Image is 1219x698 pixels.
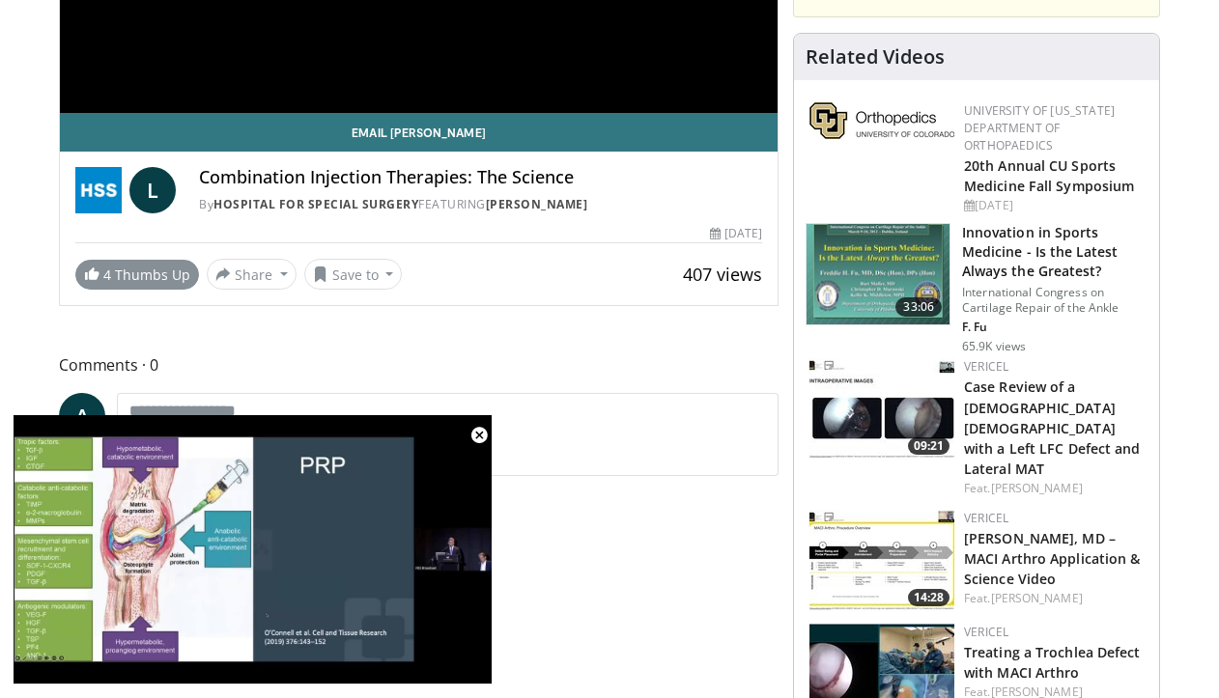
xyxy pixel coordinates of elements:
[964,643,1141,682] a: Treating a Trochlea Defect with MACI Arthro
[964,377,1141,477] a: Case Review of a [DEMOGRAPHIC_DATA] [DEMOGRAPHIC_DATA] with a Left LFC Defect and Lateral MAT
[964,480,1144,497] div: Feat.
[809,102,954,139] img: 355603a8-37da-49b6-856f-e00d7e9307d3.png.150x105_q85_autocrop_double_scale_upscale_version-0.2.png
[129,167,176,213] a: L
[964,590,1144,607] div: Feat.
[213,196,418,212] a: Hospital for Special Surgery
[75,167,122,213] img: Hospital for Special Surgery
[486,196,588,212] a: [PERSON_NAME]
[908,589,950,606] span: 14:28
[964,156,1134,195] a: 20th Annual CU Sports Medicine Fall Symposium
[59,352,779,377] span: Comments 0
[962,320,1148,335] p: F. Fu
[991,590,1083,606] a: [PERSON_NAME]
[103,265,111,284] span: 4
[809,510,954,611] img: 2444198d-1b18-4a77-bb67-3e21827492e5.150x105_q85_crop-smart_upscale.jpg
[14,415,492,684] video-js: Video Player
[807,224,950,324] img: Title_Dublin_VuMedi_1.jpg.150x105_q85_crop-smart_upscale.jpg
[908,437,950,455] span: 09:21
[991,480,1083,496] a: [PERSON_NAME]
[59,393,105,439] a: A
[962,285,1148,316] p: International Congress on Cartilage Repair of the Ankle
[683,263,762,286] span: 407 views
[964,358,1008,375] a: Vericel
[964,624,1008,640] a: Vericel
[809,358,954,460] a: 09:21
[60,113,778,152] a: Email [PERSON_NAME]
[710,225,762,242] div: [DATE]
[199,167,762,188] h4: Combination Injection Therapies: The Science
[964,102,1115,154] a: University of [US_STATE] Department of Orthopaedics
[962,223,1148,281] h3: Innovation in Sports Medicine - Is the Latest Always the Greatest?
[460,415,498,456] button: Close
[75,260,199,290] a: 4 Thumbs Up
[806,223,1148,354] a: 33:06 Innovation in Sports Medicine - Is the Latest Always the Greatest? International Congress o...
[304,259,403,290] button: Save to
[809,510,954,611] a: 14:28
[207,259,297,290] button: Share
[199,196,762,213] div: By FEATURING
[806,45,945,69] h4: Related Videos
[964,197,1144,214] div: [DATE]
[809,358,954,460] img: 7de77933-103b-4dce-a29e-51e92965dfc4.150x105_q85_crop-smart_upscale.jpg
[964,510,1008,526] a: Vericel
[964,529,1141,588] a: [PERSON_NAME], MD – MACI Arthro Application & Science Video
[895,297,942,317] span: 33:06
[962,339,1026,354] p: 65.9K views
